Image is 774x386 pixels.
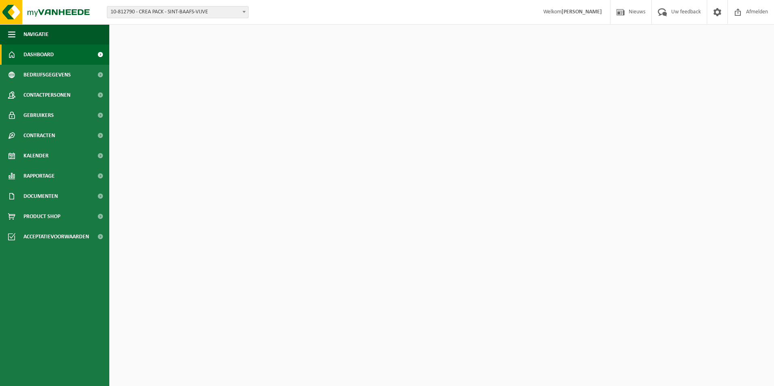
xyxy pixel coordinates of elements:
[107,6,248,18] span: 10-812790 - CREA PACK - SINT-BAAFS-VIJVE
[23,65,71,85] span: Bedrijfsgegevens
[23,146,49,166] span: Kalender
[23,105,54,125] span: Gebruikers
[23,24,49,45] span: Navigatie
[23,85,70,105] span: Contactpersonen
[23,227,89,247] span: Acceptatievoorwaarden
[107,6,249,18] span: 10-812790 - CREA PACK - SINT-BAAFS-VIJVE
[23,166,55,186] span: Rapportage
[561,9,602,15] strong: [PERSON_NAME]
[23,125,55,146] span: Contracten
[23,186,58,206] span: Documenten
[23,45,54,65] span: Dashboard
[23,206,60,227] span: Product Shop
